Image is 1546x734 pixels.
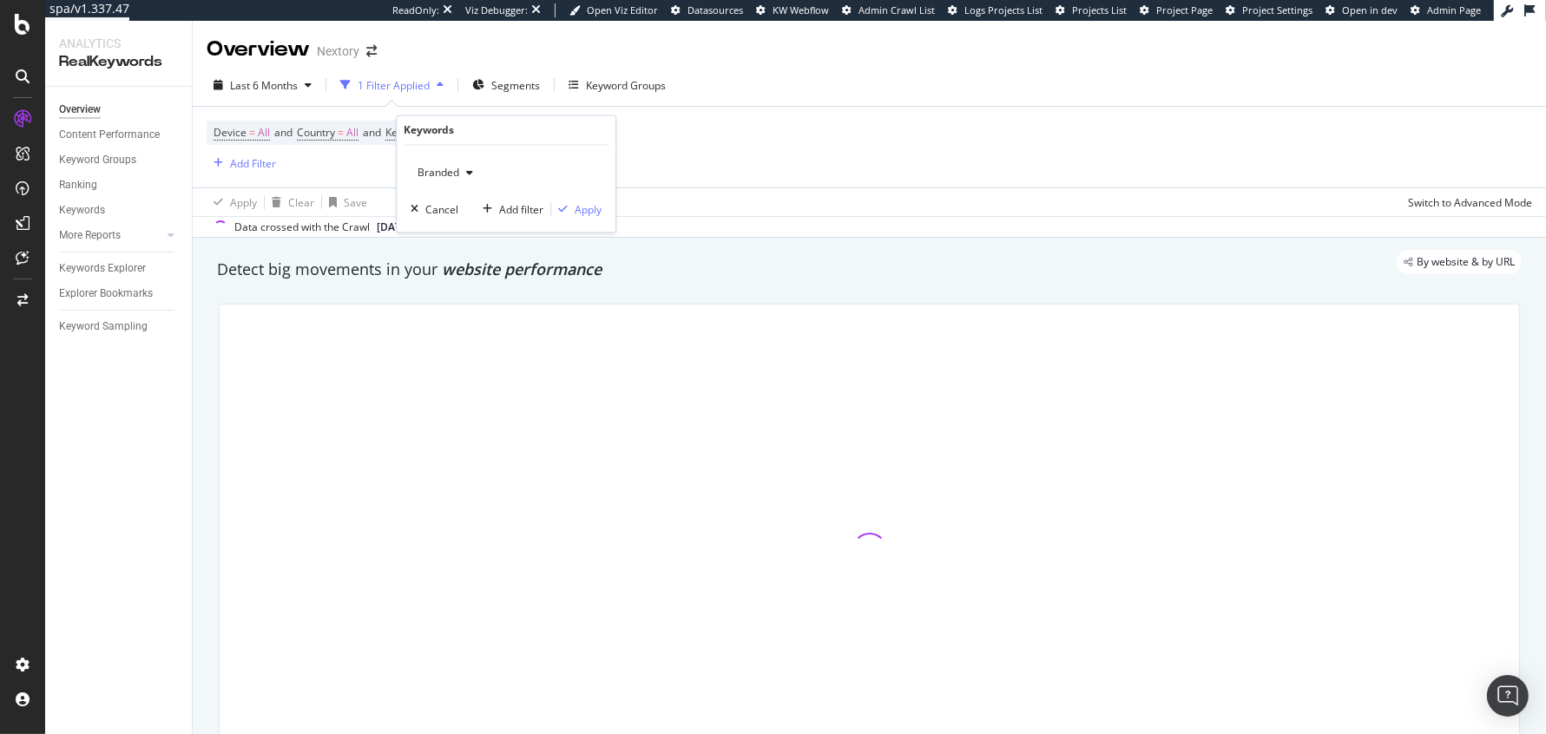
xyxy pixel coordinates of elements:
[317,43,359,60] div: Nextory
[230,195,257,210] div: Apply
[1401,188,1532,216] button: Switch to Advanced Mode
[1342,3,1398,16] span: Open in dev
[230,78,298,93] span: Last 6 Months
[207,35,310,64] div: Overview
[59,201,105,220] div: Keywords
[59,35,178,52] div: Analytics
[344,195,367,210] div: Save
[59,151,136,169] div: Keyword Groups
[671,3,743,17] a: Datasources
[274,125,293,140] span: and
[392,3,439,17] div: ReadOnly:
[59,176,97,194] div: Ranking
[249,125,255,140] span: =
[207,153,276,174] button: Add Filter
[964,3,1043,16] span: Logs Projects List
[59,101,101,119] div: Overview
[773,3,829,16] span: KW Webflow
[1427,3,1481,16] span: Admin Page
[59,259,180,278] a: Keywords Explorer
[214,125,247,140] span: Device
[59,201,180,220] a: Keywords
[230,156,276,171] div: Add Filter
[562,71,673,99] button: Keyword Groups
[358,78,430,93] div: 1 Filter Applied
[59,285,153,303] div: Explorer Bookmarks
[948,3,1043,17] a: Logs Projects List
[288,195,314,210] div: Clear
[59,226,162,245] a: More Reports
[551,201,602,219] button: Apply
[499,202,543,217] div: Add filter
[366,45,377,57] div: arrow-right-arrow-left
[59,52,178,72] div: RealKeywords
[587,3,658,16] span: Open Viz Editor
[207,188,257,216] button: Apply
[404,123,454,138] div: Keywords
[575,202,602,217] div: Apply
[1408,195,1532,210] div: Switch to Advanced Mode
[346,121,359,145] span: All
[1242,3,1312,16] span: Project Settings
[1397,250,1522,274] div: legacy label
[1056,3,1127,17] a: Projects List
[586,78,666,93] div: Keyword Groups
[756,3,829,17] a: KW Webflow
[1072,3,1127,16] span: Projects List
[842,3,935,17] a: Admin Crawl List
[59,126,160,144] div: Content Performance
[569,3,658,17] a: Open Viz Editor
[59,151,180,169] a: Keyword Groups
[234,220,370,235] div: Data crossed with the Crawl
[297,125,335,140] span: Country
[1156,3,1213,16] span: Project Page
[59,126,180,144] a: Content Performance
[1487,675,1529,717] div: Open Intercom Messenger
[1411,3,1481,17] a: Admin Page
[363,125,381,140] span: and
[411,166,459,180] span: Branded
[491,78,540,93] span: Segments
[59,318,148,336] div: Keyword Sampling
[385,125,432,140] span: Keywords
[404,201,458,219] button: Cancel
[338,125,344,140] span: =
[333,71,451,99] button: 1 Filter Applied
[411,160,480,187] button: Branded
[265,188,314,216] button: Clear
[258,121,270,145] span: All
[207,71,319,99] button: Last 6 Months
[1226,3,1312,17] a: Project Settings
[1417,257,1515,267] span: By website & by URL
[377,220,411,235] span: 2025 Sep. 18th
[476,201,543,219] button: Add filter
[59,101,180,119] a: Overview
[1326,3,1398,17] a: Open in dev
[465,3,528,17] div: Viz Debugger:
[322,188,367,216] button: Save
[59,285,180,303] a: Explorer Bookmarks
[59,259,146,278] div: Keywords Explorer
[465,71,547,99] button: Segments
[1140,3,1213,17] a: Project Page
[425,202,458,217] div: Cancel
[59,226,121,245] div: More Reports
[370,217,431,238] button: [DATE]
[59,176,180,194] a: Ranking
[59,318,180,336] a: Keyword Sampling
[687,3,743,16] span: Datasources
[859,3,935,16] span: Admin Crawl List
